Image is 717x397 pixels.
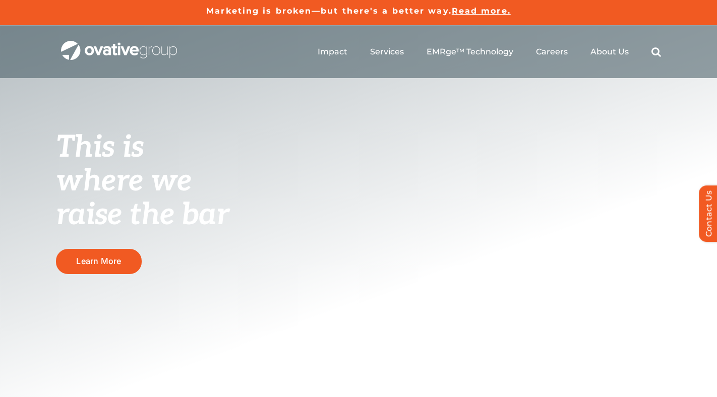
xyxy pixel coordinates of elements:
a: Impact [318,47,347,57]
span: where we raise the bar [56,163,229,233]
a: Careers [536,47,568,57]
a: About Us [590,47,629,57]
a: Learn More [56,249,142,274]
a: OG_Full_horizontal_WHT [61,40,177,49]
a: Services [370,47,404,57]
a: Marketing is broken—but there's a better way. [206,6,452,16]
a: EMRge™ Technology [427,47,513,57]
a: Read more. [452,6,511,16]
nav: Menu [318,36,661,68]
a: Search [651,47,661,57]
span: This is [56,129,144,166]
span: Learn More [76,256,121,266]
